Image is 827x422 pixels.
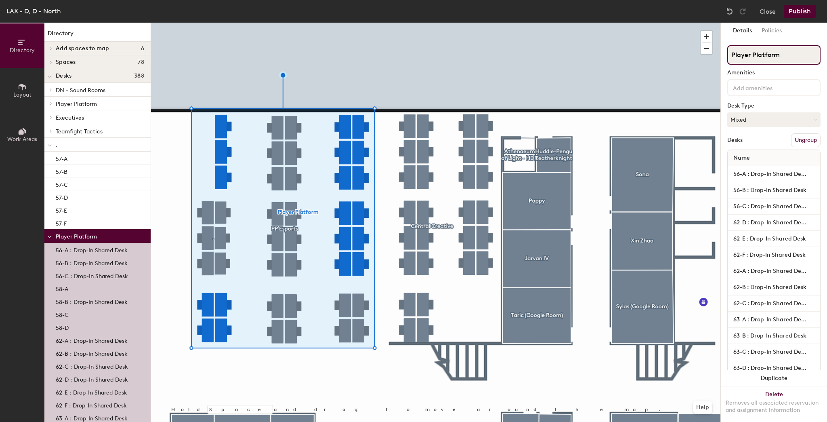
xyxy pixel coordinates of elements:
p: 62-C : Drop-In Shared Desk [56,361,128,370]
button: DeleteRemoves all associated reservation and assignment information [721,386,827,422]
span: Directory [10,47,35,54]
input: Unnamed desk [729,314,819,325]
div: Removes all associated reservation and assignment information [726,399,822,414]
span: DN - Sound Rooms [56,87,105,94]
p: 56-C : Drop-In Shared Desk [56,270,128,280]
h1: Directory [44,29,151,42]
p: 57-B [56,166,67,175]
span: Player Platform [56,233,97,240]
span: Layout [13,91,31,98]
p: 62-E : Drop-In Shared Desk [56,387,127,396]
button: Mixed [727,112,821,127]
span: . [56,142,57,149]
input: Unnamed desk [729,169,819,180]
p: 57-D [56,192,68,201]
img: Undo [726,7,734,15]
input: Unnamed desk [729,346,819,358]
p: 56-A : Drop-In Shared Desk [56,245,128,254]
span: Add spaces to map [56,45,109,52]
button: Details [728,23,757,39]
p: 56-B : Drop-In Shared Desk [56,257,128,267]
p: 62-A : Drop-In Shared Desk [56,335,128,344]
input: Unnamed desk [729,185,819,196]
span: Name [729,151,754,165]
span: Spaces [56,59,76,65]
span: 388 [134,73,144,79]
div: Desks [727,137,743,143]
input: Unnamed desk [729,330,819,342]
p: 63-A : Drop-In Shared Desk [56,413,128,422]
span: 6 [141,45,144,52]
div: Amenities [727,70,821,76]
p: 62-B : Drop-In Shared Desk [56,348,128,357]
input: Unnamed desk [729,233,819,245]
input: Unnamed desk [729,266,819,277]
span: Teamfight Tactics [56,128,103,135]
div: LAX - D, D - North [6,6,61,16]
p: 62-F : Drop-In Shared Desk [56,400,127,409]
button: Duplicate [721,370,827,386]
input: Unnamed desk [729,363,819,374]
span: Player Platform [56,101,97,108]
span: Work Areas [7,136,37,143]
button: Policies [757,23,787,39]
p: 58-C [56,309,69,319]
span: Desks [56,73,71,79]
input: Unnamed desk [729,282,819,293]
button: Close [760,5,776,18]
p: 57-F [56,218,67,227]
p: 62-D : Drop-In Shared Desk [56,374,128,383]
div: Desk Type [727,103,821,109]
input: Unnamed desk [729,201,819,212]
p: 58-A [56,283,68,293]
p: 57-A [56,153,67,162]
p: 57-C [56,179,68,188]
button: Publish [784,5,816,18]
p: 57-E [56,205,67,214]
p: 58-B : Drop-In Shared Desk [56,296,128,306]
input: Unnamed desk [729,249,819,261]
button: Help [693,401,712,414]
p: 58-D [56,322,69,331]
input: Unnamed desk [729,298,819,309]
input: Add amenities [731,82,804,92]
span: Executives [56,114,84,121]
button: Ungroup [791,133,821,147]
input: Unnamed desk [729,217,819,228]
img: Redo [739,7,747,15]
span: 78 [138,59,144,65]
